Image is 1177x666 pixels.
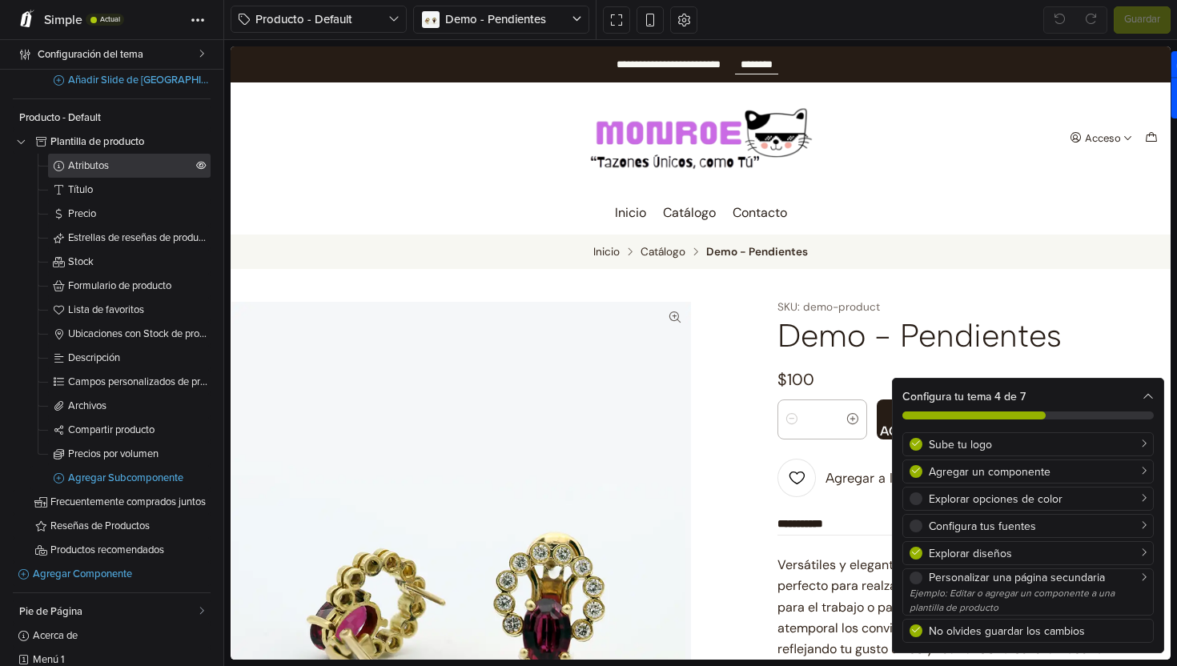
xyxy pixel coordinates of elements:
[68,281,211,291] span: Formulario de producto
[410,200,455,211] a: Catálogo
[48,298,211,322] a: Lista de favoritos
[48,322,211,346] a: Ubicaciones con Stock de producto
[30,68,211,92] a: Añadir Slide de [GEOGRAPHIC_DATA]
[13,514,211,538] a: Reseñas de Productos
[790,353,930,393] button: Comprar ahora
[502,146,556,187] a: Contacto
[48,418,211,442] a: Compartir producto
[547,275,930,303] h1: Demo - Pendientes
[548,354,575,392] button: Reducir cantidad
[48,226,211,250] a: Estrellas de reseñas de producto
[48,274,211,298] a: Formulario de producto
[595,425,775,439] span: Agregar a la lista de favoritos
[50,137,211,147] span: Plantilla de producto
[911,80,930,102] button: Carro
[48,394,211,418] a: Archivos
[363,200,389,211] a: Inicio
[100,16,120,23] span: Actual
[547,412,775,451] button: Agregar a la lista de favoritos
[48,178,211,202] a: Título
[646,353,781,393] button: Agregar al Carro
[48,154,211,178] a: Atributos
[929,491,1147,508] div: Explorar opciones de color
[33,631,211,641] span: Acerca de
[13,562,211,586] a: Agregar Componente
[356,55,584,127] img: Monroe Design
[902,388,1154,405] div: Configura tu tema 4 de 7
[48,250,211,274] a: Stock
[432,146,485,187] a: Catálogo
[854,86,890,97] div: Acceso
[609,354,636,392] button: Aumentar cantidad
[33,655,211,665] span: Menú 1
[547,255,649,267] span: SKU: demo-product
[929,463,1147,480] div: Agregar un componente
[19,607,199,617] span: Pie de Página
[902,432,1154,456] a: Sube tu logo
[19,113,211,123] span: Producto - Default
[1114,6,1171,34] button: Guardar
[893,379,1163,429] div: Configura tu tema 4 de 7
[929,569,1147,586] div: Personalizar una página secundaria
[476,200,577,211] li: Demo - Pendientes
[836,80,906,102] button: Acceso
[13,624,211,648] a: Acerca de
[68,75,211,86] span: Añadir Slide de [GEOGRAPHIC_DATA]
[50,545,211,556] span: Productos recomendados
[929,518,1147,535] div: Configura tus fuentes
[30,466,211,490] a: Agregar Subcomponente
[48,202,211,226] a: Precio
[68,305,211,315] span: Lista de favoritos
[68,449,211,459] span: Precios por volumen
[910,586,1147,615] div: Ejemplo: Editar o agregar un componente a una plantilla de producto
[13,490,211,514] a: Frecuentemente comprados juntos
[38,43,199,66] span: Configuración del tema
[68,329,211,339] span: Ubicaciones con Stock de producto
[384,146,416,187] a: Inicio
[50,521,211,532] span: Reseñas de Productos
[48,346,211,370] a: Descripción
[68,185,211,195] span: Título
[68,377,211,387] span: Campos personalizados de producto
[50,497,211,508] span: Frecuentemente comprados juntos
[13,538,211,562] a: Productos recomendados
[44,12,82,28] span: Simple
[68,161,193,171] span: Atributos
[649,379,777,391] span: Agregar al Carro
[68,473,211,483] span: Agregar Subcomponente
[48,370,211,394] a: Campos personalizados de producto
[1124,12,1160,28] span: Guardar
[929,436,1147,453] div: Sube tu logo
[68,257,211,267] span: Stock
[547,325,584,341] span: $100
[929,545,1147,562] div: Explorar diseños
[255,10,388,29] span: Producto - Default
[929,623,1147,640] div: No olvides guardar los cambios
[68,401,211,411] span: Archivos
[68,353,211,363] span: Descripción
[231,6,407,33] button: Producto - Default
[13,600,211,624] a: Pie de Página
[13,130,211,154] a: Plantilla de producto
[68,425,211,435] span: Compartir producto
[68,233,211,243] span: Estrellas de reseñas de producto
[48,442,211,466] a: Precios por volumen
[68,209,211,219] span: Precio
[33,569,211,580] span: Agregar Componente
